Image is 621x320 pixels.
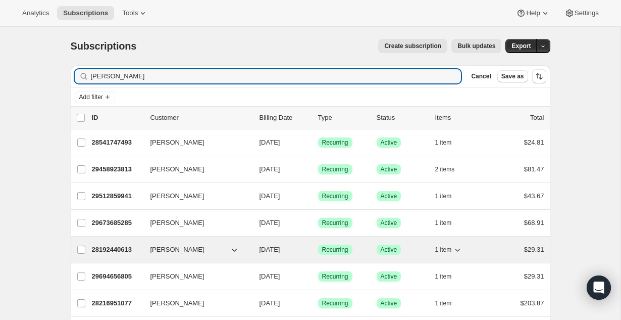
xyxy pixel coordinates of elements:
[92,269,544,284] div: 29694656805[PERSON_NAME][DATE]SuccessRecurringSuccessActive1 item$29.31
[378,39,447,53] button: Create subscription
[381,219,397,227] span: Active
[71,40,137,52] span: Subscriptions
[144,268,245,285] button: [PERSON_NAME]
[435,135,463,150] button: 1 item
[435,192,452,200] span: 1 item
[150,138,204,148] span: [PERSON_NAME]
[505,39,537,53] button: Export
[150,271,204,282] span: [PERSON_NAME]
[260,139,280,146] span: [DATE]
[322,139,348,147] span: Recurring
[524,272,544,280] span: $29.31
[322,272,348,281] span: Recurring
[322,246,348,254] span: Recurring
[322,219,348,227] span: Recurring
[435,272,452,281] span: 1 item
[150,164,204,174] span: [PERSON_NAME]
[92,296,544,310] div: 28216951077[PERSON_NAME][DATE]SuccessRecurringSuccessActive1 item$203.87
[318,113,369,123] div: Type
[322,192,348,200] span: Recurring
[92,138,142,148] p: 28541747493
[144,134,245,151] button: [PERSON_NAME]
[435,269,463,284] button: 1 item
[92,271,142,282] p: 29694656805
[524,139,544,146] span: $24.81
[435,139,452,147] span: 1 item
[524,192,544,200] span: $43.67
[150,298,204,308] span: [PERSON_NAME]
[260,299,280,307] span: [DATE]
[92,243,544,257] div: 28192440613[PERSON_NAME][DATE]SuccessRecurringSuccessActive1 item$29.31
[150,245,204,255] span: [PERSON_NAME]
[381,165,397,173] span: Active
[150,218,204,228] span: [PERSON_NAME]
[144,242,245,258] button: [PERSON_NAME]
[530,113,544,123] p: Total
[524,165,544,173] span: $81.47
[92,216,544,230] div: 29673685285[PERSON_NAME][DATE]SuccessRecurringSuccessActive1 item$68.91
[510,6,556,20] button: Help
[521,299,544,307] span: $203.87
[558,6,605,20] button: Settings
[92,113,142,123] p: ID
[381,139,397,147] span: Active
[467,70,495,82] button: Cancel
[116,6,154,20] button: Tools
[451,39,501,53] button: Bulk updates
[381,272,397,281] span: Active
[435,243,463,257] button: 1 item
[457,42,495,50] span: Bulk updates
[435,189,463,203] button: 1 item
[381,246,397,254] span: Active
[435,113,486,123] div: Items
[92,218,142,228] p: 29673685285
[435,296,463,310] button: 1 item
[497,70,528,82] button: Save as
[260,165,280,173] span: [DATE]
[92,113,544,123] div: IDCustomerBilling DateTypeStatusItemsTotal
[144,161,245,177] button: [PERSON_NAME]
[92,189,544,203] div: 29512859941[PERSON_NAME][DATE]SuccessRecurringSuccessActive1 item$43.67
[57,6,114,20] button: Subscriptions
[524,246,544,253] span: $29.31
[322,165,348,173] span: Recurring
[92,164,142,174] p: 29458923813
[511,42,531,50] span: Export
[501,72,524,80] span: Save as
[435,299,452,307] span: 1 item
[435,219,452,227] span: 1 item
[587,276,611,300] div: Open Intercom Messenger
[532,69,546,83] button: Sort the results
[260,192,280,200] span: [DATE]
[381,192,397,200] span: Active
[144,215,245,231] button: [PERSON_NAME]
[92,245,142,255] p: 28192440613
[524,219,544,226] span: $68.91
[22,9,49,17] span: Analytics
[92,298,142,308] p: 28216951077
[435,216,463,230] button: 1 item
[92,135,544,150] div: 28541747493[PERSON_NAME][DATE]SuccessRecurringSuccessActive1 item$24.81
[260,113,310,123] p: Billing Date
[384,42,441,50] span: Create subscription
[63,9,108,17] span: Subscriptions
[79,93,103,101] span: Add filter
[92,191,142,201] p: 29512859941
[435,162,466,176] button: 2 items
[92,162,544,176] div: 29458923813[PERSON_NAME][DATE]SuccessRecurringSuccessActive2 items$81.47
[260,219,280,226] span: [DATE]
[575,9,599,17] span: Settings
[150,191,204,201] span: [PERSON_NAME]
[75,91,115,103] button: Add filter
[150,113,251,123] p: Customer
[260,246,280,253] span: [DATE]
[322,299,348,307] span: Recurring
[91,69,461,83] input: Filter subscribers
[16,6,55,20] button: Analytics
[526,9,540,17] span: Help
[122,9,138,17] span: Tools
[435,246,452,254] span: 1 item
[144,188,245,204] button: [PERSON_NAME]
[381,299,397,307] span: Active
[260,272,280,280] span: [DATE]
